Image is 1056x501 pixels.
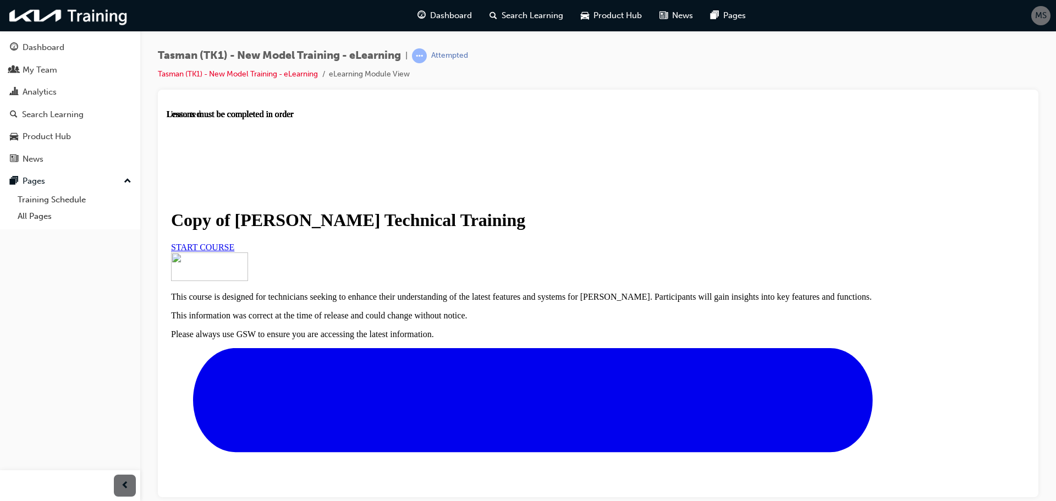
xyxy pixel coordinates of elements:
[23,64,57,76] div: My Team
[10,43,18,53] span: guage-icon
[4,82,136,102] a: Analytics
[1031,6,1050,25] button: MS
[10,155,18,164] span: news-icon
[10,132,18,142] span: car-icon
[572,4,651,27] a: car-iconProduct Hub
[430,9,472,22] span: Dashboard
[4,101,859,121] h1: Copy of [PERSON_NAME] Technical Training
[405,49,408,62] span: |
[4,133,68,142] a: START COURSE
[4,104,136,125] a: Search Learning
[10,177,18,186] span: pages-icon
[417,9,426,23] span: guage-icon
[23,175,45,188] div: Pages
[672,9,693,22] span: News
[481,4,572,27] a: search-iconSearch Learning
[581,9,589,23] span: car-icon
[13,191,136,208] a: Training Schedule
[13,208,136,225] a: All Pages
[4,149,136,169] a: News
[4,201,859,211] p: This information was correct at the time of release and could change without notice.
[10,110,18,120] span: search-icon
[409,4,481,27] a: guage-iconDashboard
[4,183,859,192] p: This course is designed for technicians seeking to enhance their understanding of the latest feat...
[4,35,136,171] button: DashboardMy TeamAnalyticsSearch LearningProduct HubNews
[4,171,136,191] button: Pages
[121,479,129,493] span: prev-icon
[10,87,18,97] span: chart-icon
[659,9,668,23] span: news-icon
[158,69,318,79] a: Tasman (TK1) - New Model Training - eLearning
[23,86,57,98] div: Analytics
[502,9,563,22] span: Search Learning
[4,126,136,147] a: Product Hub
[593,9,642,22] span: Product Hub
[4,220,859,230] p: Please always use GSW to ensure you are accessing the latest information.
[158,49,401,62] span: Tasman (TK1) - New Model Training - eLearning
[490,9,497,23] span: search-icon
[4,60,136,80] a: My Team
[723,9,746,22] span: Pages
[4,37,136,58] a: Dashboard
[431,51,468,61] div: Attempted
[10,65,18,75] span: people-icon
[23,153,43,166] div: News
[22,108,84,121] div: Search Learning
[23,130,71,143] div: Product Hub
[412,48,427,63] span: learningRecordVerb_ATTEMPT-icon
[23,41,64,54] div: Dashboard
[711,9,719,23] span: pages-icon
[329,68,410,81] li: eLearning Module View
[651,4,702,27] a: news-iconNews
[702,4,755,27] a: pages-iconPages
[124,174,131,189] span: up-icon
[5,4,132,27] img: kia-training
[1035,9,1047,22] span: MS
